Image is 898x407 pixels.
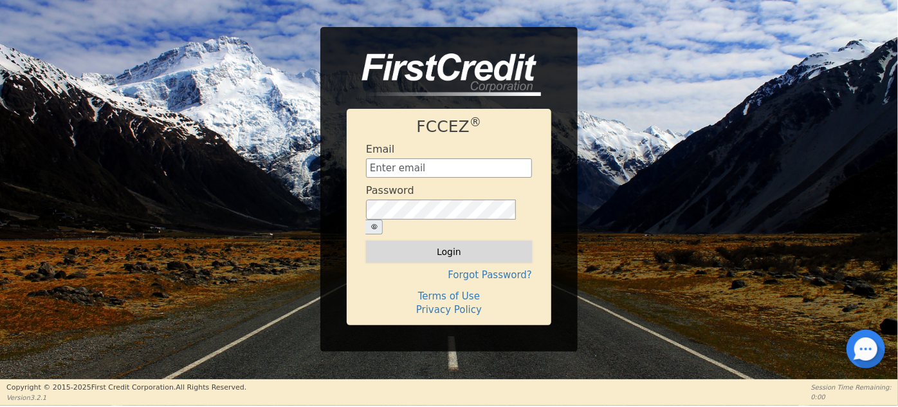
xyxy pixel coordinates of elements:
[366,290,532,302] h4: Terms of Use
[347,53,541,96] img: logo-CMu_cnol.png
[366,269,532,281] h4: Forgot Password?
[6,383,246,393] p: Copyright © 2015- 2025 First Credit Corporation.
[366,304,532,316] h4: Privacy Policy
[366,241,532,263] button: Login
[811,383,892,392] p: Session Time Remaining:
[366,158,532,178] input: Enter email
[470,115,482,129] sup: ®
[366,184,414,196] h4: Password
[366,200,516,220] input: password
[176,383,246,392] span: All Rights Reserved.
[366,117,532,137] h1: FCCEZ
[811,392,892,402] p: 0:00
[6,393,246,402] p: Version 3.2.1
[366,143,394,155] h4: Email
